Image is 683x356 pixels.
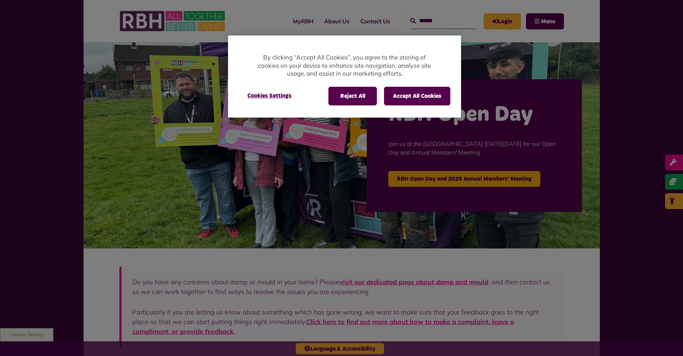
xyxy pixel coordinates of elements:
button: Accept All Cookies [384,87,450,105]
button: Reject All [328,87,377,105]
button: Cookies Settings [239,87,300,105]
p: By clicking “Accept All Cookies”, you agree to the storing of cookies on your device to enhance s... [257,53,432,78]
div: Privacy [228,35,461,118]
div: Cookie banner [228,35,461,118]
